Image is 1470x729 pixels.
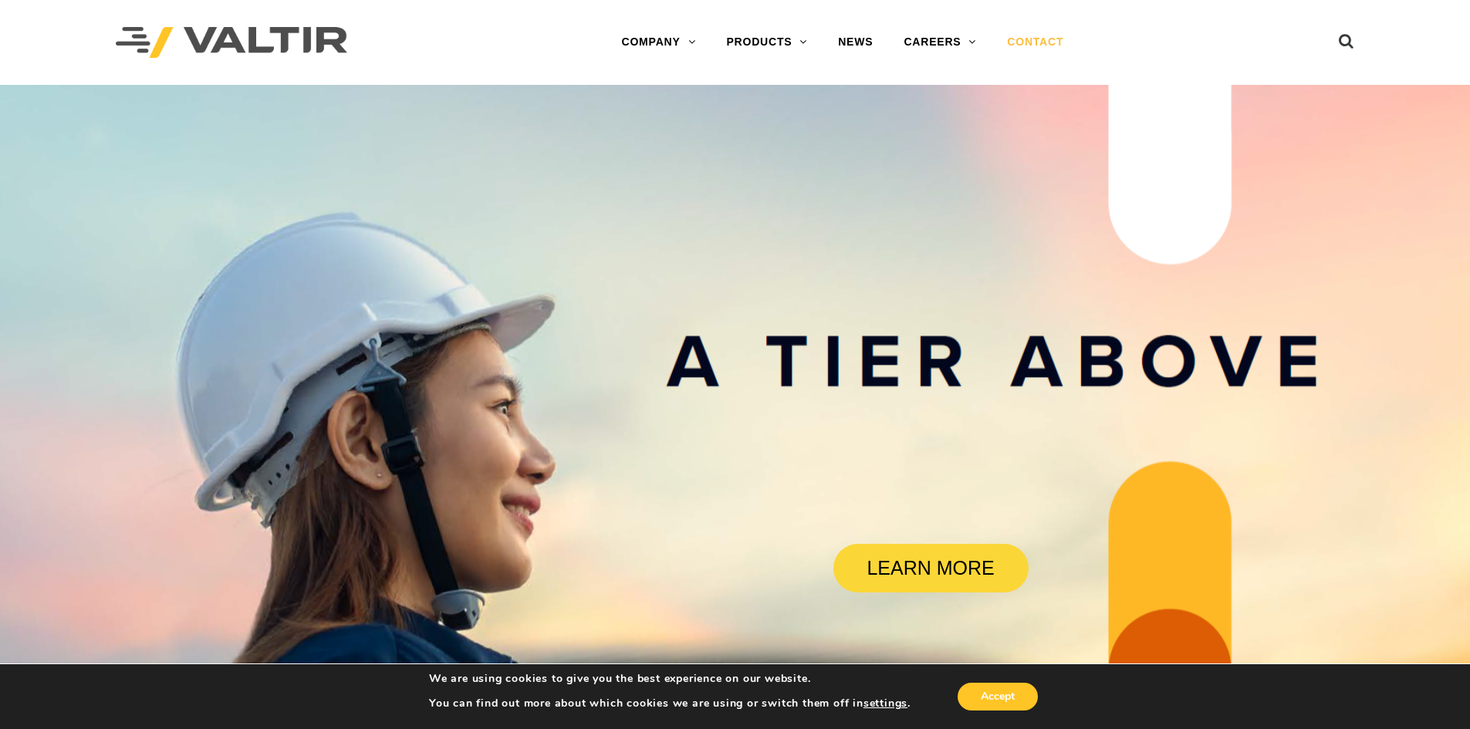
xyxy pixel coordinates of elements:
p: You can find out more about which cookies we are using or switch them off in . [429,697,911,710]
a: NEWS [823,27,888,58]
a: CONTACT [992,27,1079,58]
button: settings [863,697,907,710]
a: CAREERS [888,27,992,58]
a: PRODUCTS [711,27,823,58]
a: LEARN MORE [833,544,1029,592]
button: Accept [958,683,1038,710]
a: COMPANY [606,27,711,58]
img: Valtir [116,27,347,59]
p: We are using cookies to give you the best experience on our website. [429,672,911,686]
